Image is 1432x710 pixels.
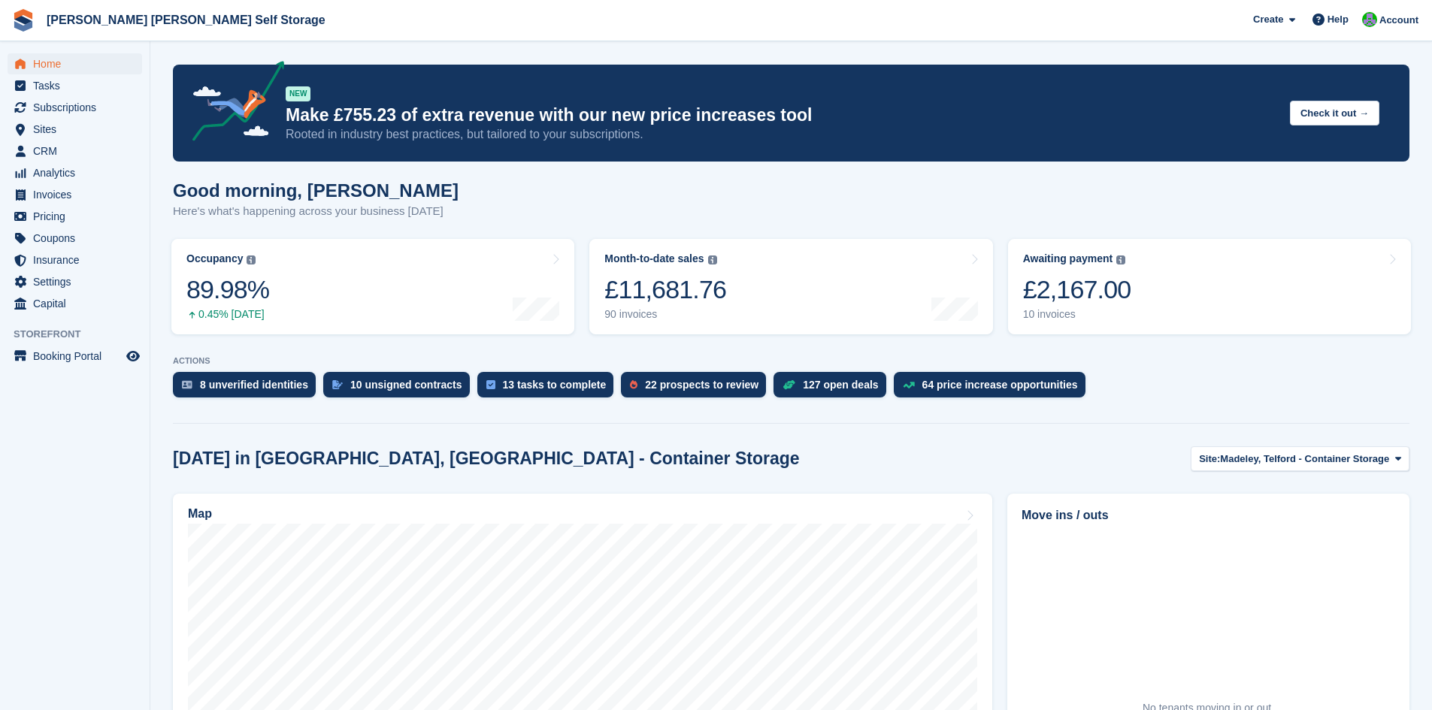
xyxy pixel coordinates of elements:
h2: [DATE] in [GEOGRAPHIC_DATA], [GEOGRAPHIC_DATA] - Container Storage [173,449,800,469]
p: ACTIONS [173,356,1409,366]
a: 8 unverified identities [173,372,323,405]
span: Create [1253,12,1283,27]
div: 90 invoices [604,308,726,321]
span: Site: [1199,452,1220,467]
a: menu [8,140,142,162]
img: icon-info-grey-7440780725fd019a000dd9b08b2336e03edf1995a4989e88bcd33f0948082b44.svg [247,255,256,264]
a: menu [8,293,142,314]
span: Madeley, Telford - Container Storage [1220,452,1389,467]
img: price-adjustments-announcement-icon-8257ccfd72463d97f412b2fc003d46551f7dbcb40ab6d574587a9cd5c0d94... [180,61,285,147]
span: Home [33,53,123,74]
a: menu [8,162,142,183]
div: Occupancy [186,252,243,265]
span: Storefront [14,327,150,342]
span: Settings [33,271,123,292]
div: Month-to-date sales [604,252,704,265]
span: Sites [33,119,123,140]
div: £11,681.76 [604,274,726,305]
a: Occupancy 89.98% 0.45% [DATE] [171,239,574,334]
img: stora-icon-8386f47178a22dfd0bd8f6a31ec36ba5ce8667c1dd55bd0f319d3a0aa187defe.svg [12,9,35,32]
img: prospect-51fa495bee0391a8d652442698ab0144808aea92771e9ea1ae160a38d050c398.svg [630,380,637,389]
h2: Move ins / outs [1022,506,1395,524]
a: 127 open deals [774,372,893,405]
a: menu [8,228,142,249]
span: Pricing [33,206,123,227]
div: NEW [286,86,310,101]
span: Help [1328,12,1349,27]
button: Site: Madeley, Telford - Container Storage [1191,446,1409,471]
h1: Good morning, [PERSON_NAME] [173,180,459,201]
img: Tom Spickernell [1362,12,1377,27]
img: icon-info-grey-7440780725fd019a000dd9b08b2336e03edf1995a4989e88bcd33f0948082b44.svg [1116,255,1125,264]
img: verify_identity-adf6edd0f0f0b5bbfe63781bf79b02c33cf7c696d77639b501bdc392416b5a36.svg [182,380,192,389]
p: Rooted in industry best practices, but tailored to your subscriptions. [286,126,1278,143]
a: 64 price increase opportunities [894,372,1093,405]
button: Check it out → [1290,101,1379,125]
a: menu [8,53,142,74]
a: menu [8,119,142,140]
div: 89.98% [186,274,269,305]
span: Insurance [33,249,123,270]
span: Booking Portal [33,346,123,367]
div: 22 prospects to review [645,379,758,391]
img: task-75834270c22a3079a89374b754ae025e5fb1db73e45f91037f5363f120a921f8.svg [486,380,495,389]
a: 13 tasks to complete [477,372,622,405]
a: menu [8,206,142,227]
a: [PERSON_NAME] [PERSON_NAME] Self Storage [41,8,332,32]
img: price_increase_opportunities-93ffe204e8149a01c8c9dc8f82e8f89637d9d84a8eef4429ea346261dce0b2c0.svg [903,382,915,388]
span: Capital [33,293,123,314]
span: Tasks [33,75,123,96]
a: menu [8,271,142,292]
a: 22 prospects to review [621,372,774,405]
span: Subscriptions [33,97,123,118]
div: 0.45% [DATE] [186,308,269,321]
a: menu [8,75,142,96]
a: Preview store [124,347,142,365]
div: 8 unverified identities [200,379,308,391]
span: Account [1379,13,1418,28]
span: CRM [33,140,123,162]
h2: Map [188,507,212,521]
span: Analytics [33,162,123,183]
a: menu [8,249,142,270]
a: menu [8,346,142,367]
div: Awaiting payment [1023,252,1113,265]
img: icon-info-grey-7440780725fd019a000dd9b08b2336e03edf1995a4989e88bcd33f0948082b44.svg [708,255,717,264]
div: 13 tasks to complete [503,379,607,391]
a: menu [8,97,142,118]
a: 10 unsigned contracts [323,372,477,405]
a: menu [8,184,142,205]
div: 127 open deals [803,379,878,391]
p: Make £755.23 of extra revenue with our new price increases tool [286,104,1278,126]
div: 10 invoices [1023,308,1131,321]
span: Coupons [33,228,123,249]
a: Month-to-date sales £11,681.76 90 invoices [589,239,992,334]
div: £2,167.00 [1023,274,1131,305]
div: 10 unsigned contracts [350,379,462,391]
p: Here's what's happening across your business [DATE] [173,203,459,220]
a: Awaiting payment £2,167.00 10 invoices [1008,239,1411,334]
div: 64 price increase opportunities [922,379,1078,391]
img: contract_signature_icon-13c848040528278c33f63329250d36e43548de30e8caae1d1a13099fd9432cc5.svg [332,380,343,389]
img: deal-1b604bf984904fb50ccaf53a9ad4b4a5d6e5aea283cecdc64d6e3604feb123c2.svg [783,379,795,390]
span: Invoices [33,184,123,205]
